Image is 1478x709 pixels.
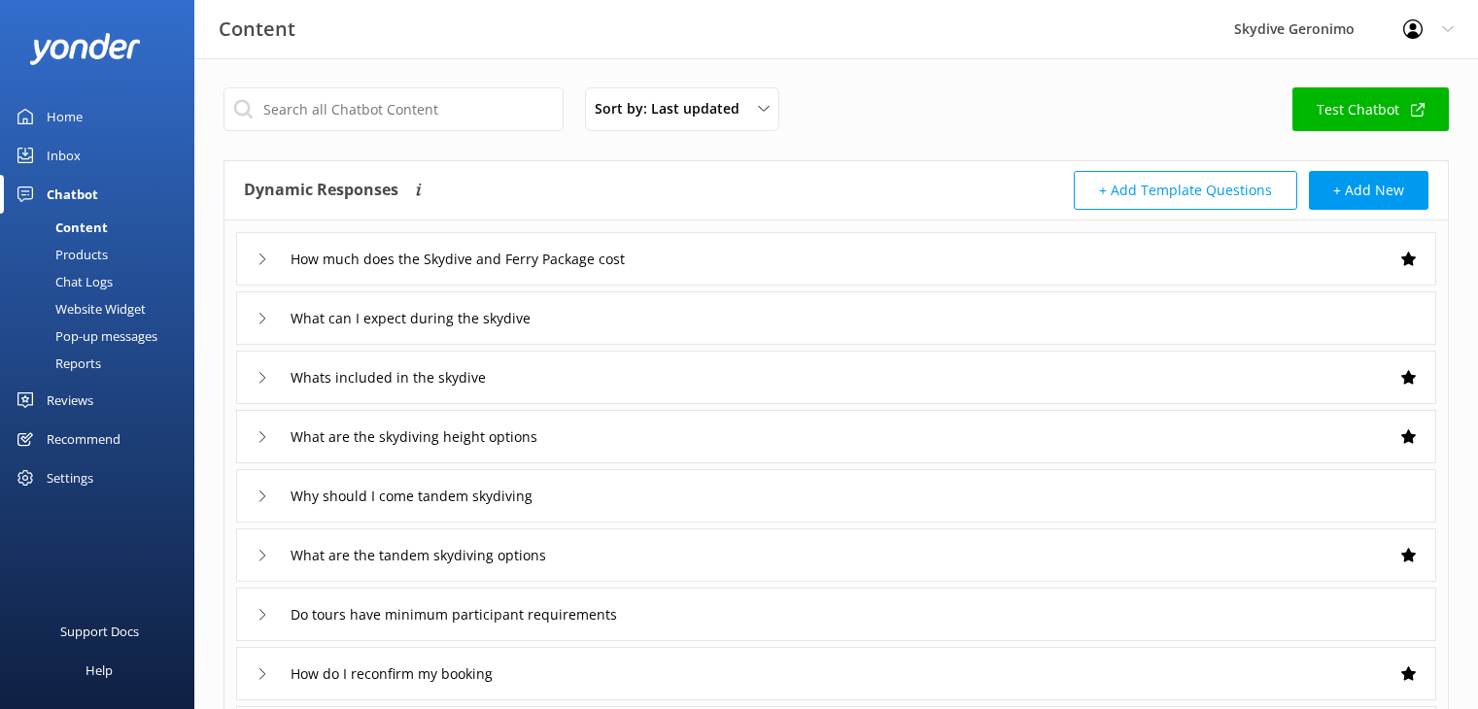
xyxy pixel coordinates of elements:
[223,87,564,131] input: Search all Chatbot Content
[12,241,194,268] a: Products
[47,97,83,136] div: Home
[12,214,194,241] a: Content
[47,381,93,420] div: Reviews
[86,651,113,690] div: Help
[12,268,194,295] a: Chat Logs
[1074,171,1297,210] button: + Add Template Questions
[12,350,101,377] div: Reports
[12,295,146,322] div: Website Widget
[29,33,141,65] img: yonder-white-logo.png
[12,214,108,241] div: Content
[12,268,113,295] div: Chat Logs
[47,175,98,214] div: Chatbot
[12,241,108,268] div: Products
[47,136,81,175] div: Inbox
[244,171,398,210] h4: Dynamic Responses
[47,458,93,497] div: Settings
[219,14,295,45] h3: Content
[12,295,194,322] a: Website Widget
[12,322,157,350] div: Pop-up messages
[595,98,751,119] span: Sort by: Last updated
[1309,171,1428,210] button: + Add New
[47,420,120,458] div: Recommend
[1292,87,1449,131] a: Test Chatbot
[12,350,194,377] a: Reports
[12,322,194,350] a: Pop-up messages
[60,612,139,651] div: Support Docs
